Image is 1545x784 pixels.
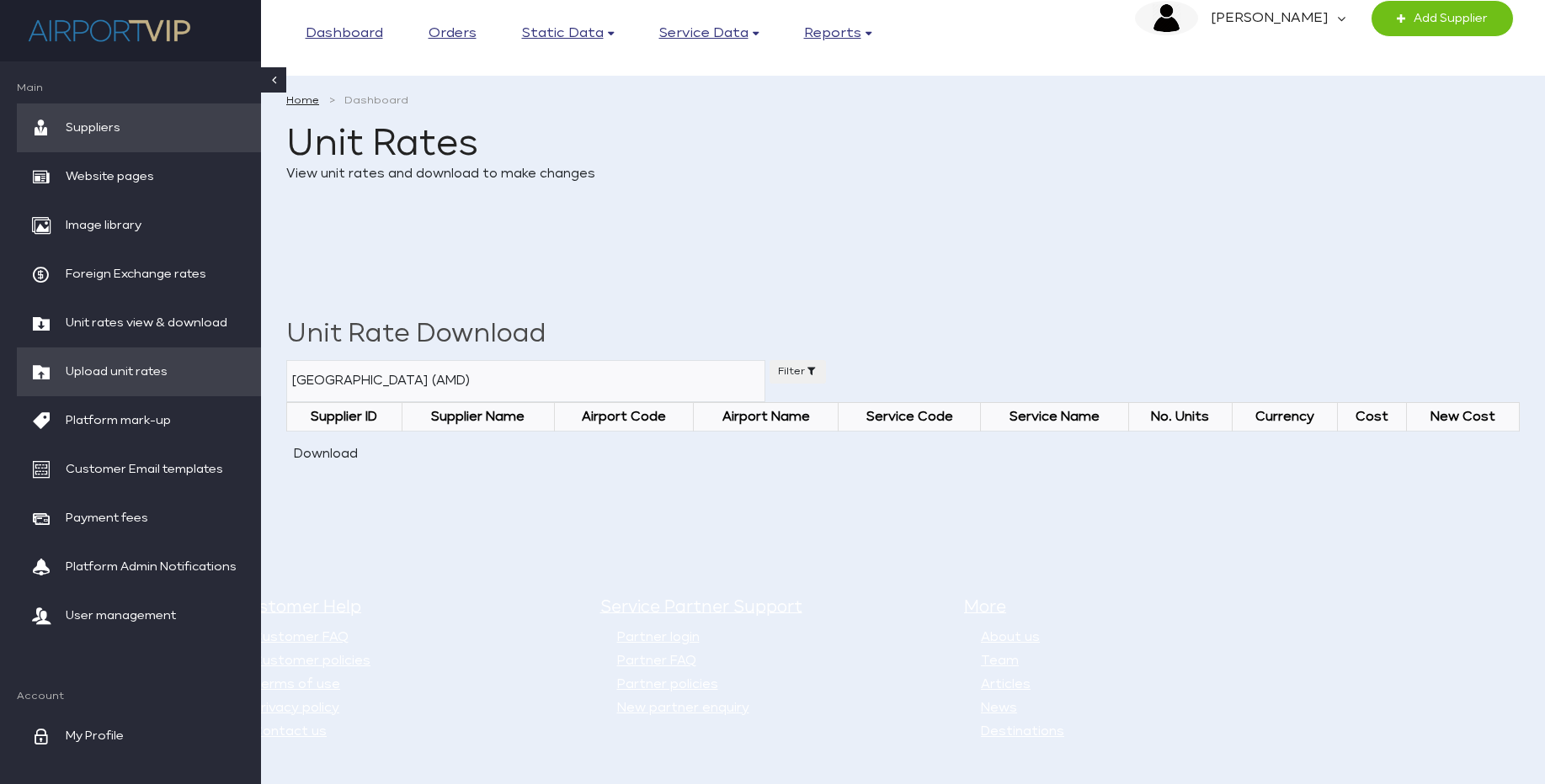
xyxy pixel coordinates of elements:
h5: More [964,596,1316,619]
a: Image library [17,201,261,250]
em: [PERSON_NAME] [1198,1,1337,36]
span: Upload unit rates [66,347,168,396]
a: Service data [659,21,759,46]
a: Partner policies [617,678,718,691]
th: Supplier Name [402,403,554,432]
th: Airport Name [694,403,838,432]
h5: Customer Help [236,596,588,619]
a: Suppliers [17,103,261,152]
span: Website pages [66,152,154,201]
a: Foreign Exchange rates [17,250,261,299]
a: Articles [981,678,1031,691]
button: Download [286,440,365,469]
h2: Unit Rate Download [286,315,1520,353]
a: Terms of use [253,678,340,691]
span: Platform mark-up [66,396,171,445]
a: Customer Email templates [17,445,261,494]
h5: Service Partner Support [600,596,952,619]
span: Customer Email templates [66,445,223,494]
p: View unit rates and download to make changes [286,164,1520,184]
span: Unit rates view & download [66,299,227,347]
a: Download [286,446,373,458]
a: Static data [522,21,614,46]
h1: Unit Rates [286,126,1520,164]
a: Partner login [617,631,700,644]
a: Customer policies [253,654,370,667]
span: Foreign Exchange rates [66,250,206,299]
span: Add Supplier [1405,1,1488,36]
a: Destinations [981,725,1064,738]
a: Platform mark-up [17,396,261,445]
th: Currency [1232,403,1337,432]
a: New partner enquiry [617,702,749,714]
a: Customer FAQ [253,631,349,644]
li: Dashboard [332,93,408,109]
span: Main [17,82,261,95]
th: No. Units [1128,403,1232,432]
th: Service Name [981,403,1128,432]
a: Team [981,654,1019,667]
a: Home [286,93,319,109]
a: News [981,702,1017,714]
th: Service Code [838,403,981,432]
a: Dashboard [306,21,383,46]
a: Unit rates view & download [17,299,261,347]
img: company logo here [25,13,194,49]
img: image description [1135,1,1198,35]
a: Website pages [17,152,261,201]
th: Supplier ID [287,403,402,432]
a: About us [981,631,1040,644]
span: Suppliers [66,103,120,152]
a: Orders [429,21,477,46]
span: Image library [66,201,141,250]
th: Airport Code [554,403,694,432]
a: Partner FAQ [617,654,696,667]
button: Filter [770,360,826,384]
a: Contact us [253,725,327,738]
a: Upload unit rates [17,347,261,396]
a: Privacy policy [253,702,339,714]
th: Cost [1337,403,1406,432]
a: image description [PERSON_NAME] [1135,1,1345,36]
a: Reports [804,21,871,46]
th: New Cost [1406,403,1519,432]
